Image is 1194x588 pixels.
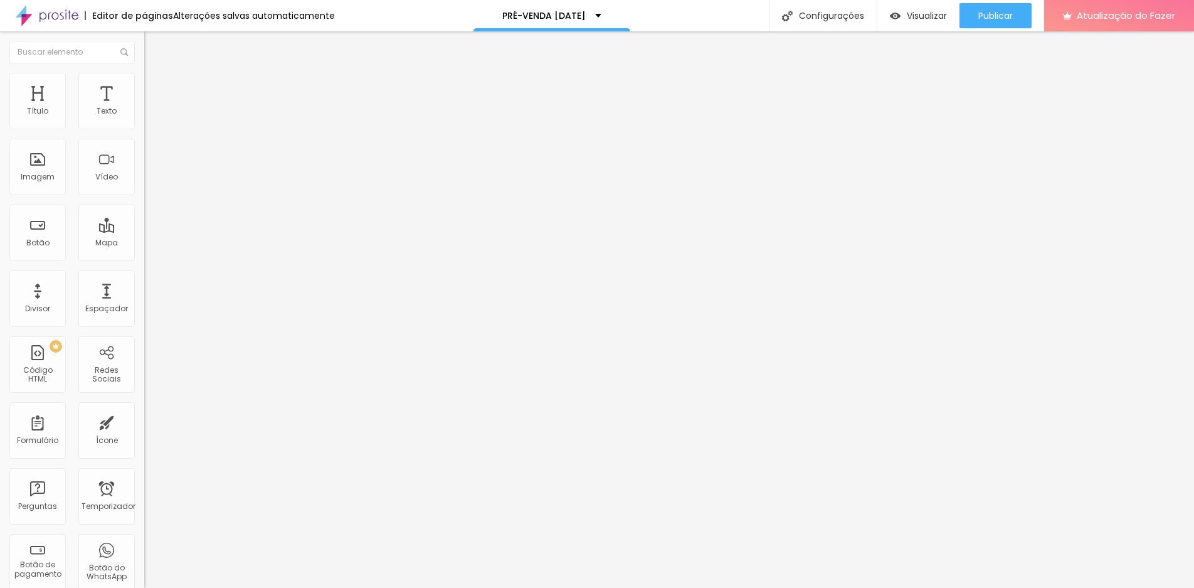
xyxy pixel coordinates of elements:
[9,41,135,63] input: Buscar elemento
[87,562,127,582] font: Botão do WhatsApp
[799,9,864,22] font: Configurações
[144,31,1194,588] iframe: Editor
[82,501,135,511] font: Temporizador
[25,303,50,314] font: Divisor
[120,48,128,56] img: Ícone
[26,237,50,248] font: Botão
[173,9,335,22] font: Alterações salvas automaticamente
[21,171,55,182] font: Imagem
[978,9,1013,22] font: Publicar
[92,9,173,22] font: Editor de páginas
[95,237,118,248] font: Mapa
[959,3,1032,28] button: Publicar
[92,365,121,384] font: Redes Sociais
[1077,9,1175,22] font: Atualização do Fazer
[782,11,793,21] img: Ícone
[14,559,61,579] font: Botão de pagamento
[877,3,959,28] button: Visualizar
[95,171,118,182] font: Vídeo
[890,11,901,21] img: view-1.svg
[502,9,586,22] font: PRÉ-VENDA [DATE]
[27,105,48,116] font: Título
[85,303,128,314] font: Espaçador
[23,365,53,384] font: Código HTML
[907,9,947,22] font: Visualizar
[18,501,57,511] font: Perguntas
[17,435,58,446] font: Formulário
[97,105,117,116] font: Texto
[96,435,118,446] font: Ícone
